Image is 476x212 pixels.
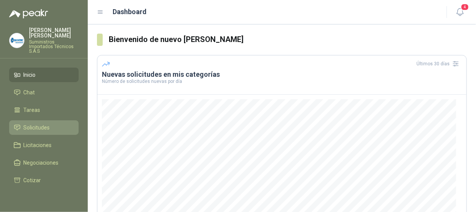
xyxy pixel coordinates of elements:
[102,70,462,79] h3: Nuevas solicitudes en mis categorías
[24,88,35,97] span: Chat
[113,6,147,17] h1: Dashboard
[9,85,79,100] a: Chat
[9,173,79,188] a: Cotizar
[453,5,467,19] button: 4
[24,71,36,79] span: Inicio
[461,3,469,11] span: 4
[9,155,79,170] a: Negociaciones
[24,106,40,114] span: Tareas
[9,138,79,152] a: Licitaciones
[9,68,79,82] a: Inicio
[109,34,467,45] h3: Bienvenido de nuevo [PERSON_NAME]
[9,103,79,117] a: Tareas
[24,123,50,132] span: Solicitudes
[24,176,41,184] span: Cotizar
[416,58,462,70] div: Últimos 30 días
[9,9,48,18] img: Logo peakr
[29,40,79,53] p: Suministros Importados Técnicos S.A.S
[24,159,59,167] span: Negociaciones
[24,141,52,149] span: Licitaciones
[29,28,79,38] p: [PERSON_NAME] [PERSON_NAME]
[10,33,24,48] img: Company Logo
[9,120,79,135] a: Solicitudes
[102,79,462,84] p: Número de solicitudes nuevas por día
